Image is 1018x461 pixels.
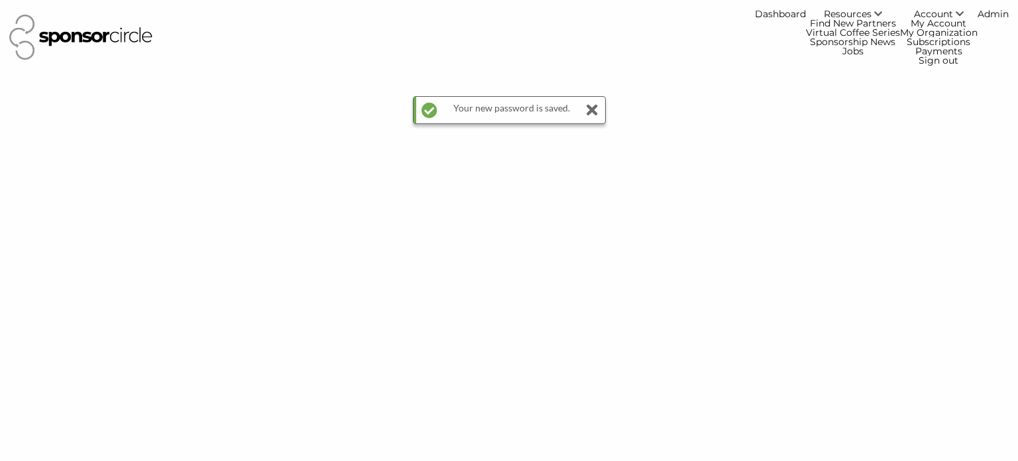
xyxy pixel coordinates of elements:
a: Sponsorship News [806,37,900,46]
span: Resources [824,8,872,20]
a: Find New Partners [806,19,900,28]
a: Payments [900,46,978,56]
a: Admin [978,9,1009,19]
div: Your new password is saved. [448,97,575,123]
a: Resources [806,9,900,19]
a: Sign out [900,56,978,65]
a: Virtual Coffee Series [806,28,900,37]
a: My Organization [900,28,978,37]
a: Subscriptions [900,37,978,46]
span: Account [914,8,953,20]
a: Account [900,9,978,19]
img: Sponsor Circle Logo [9,15,152,60]
a: My Account [900,19,978,28]
a: Jobs [806,46,900,56]
a: Dashboard [755,9,806,19]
